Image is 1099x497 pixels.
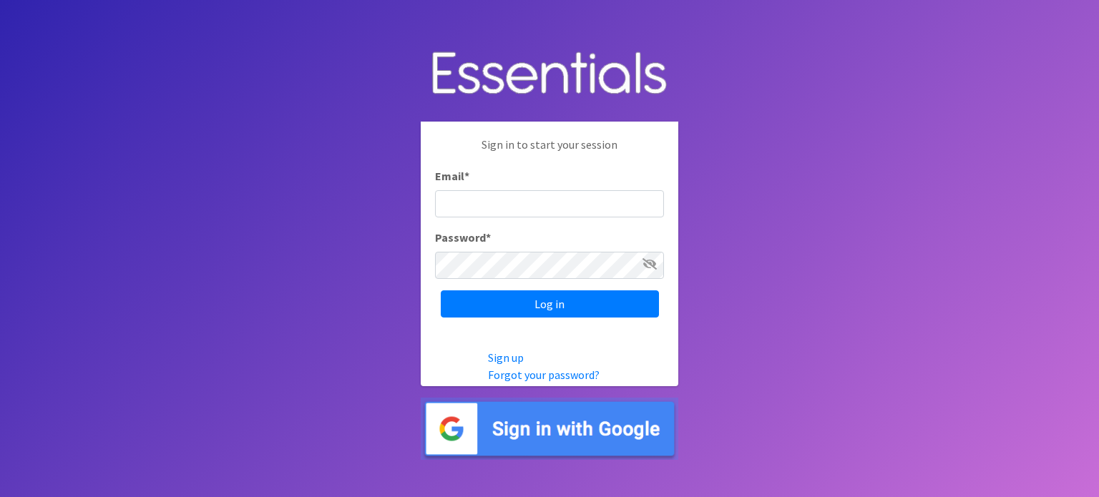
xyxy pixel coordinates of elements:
[435,167,469,184] label: Email
[488,350,524,365] a: Sign up
[435,229,491,246] label: Password
[435,136,664,167] p: Sign in to start your session
[441,290,659,318] input: Log in
[488,368,600,382] a: Forgot your password?
[421,398,678,460] img: Sign in with Google
[486,230,491,245] abbr: required
[464,169,469,183] abbr: required
[421,37,678,111] img: Human Essentials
